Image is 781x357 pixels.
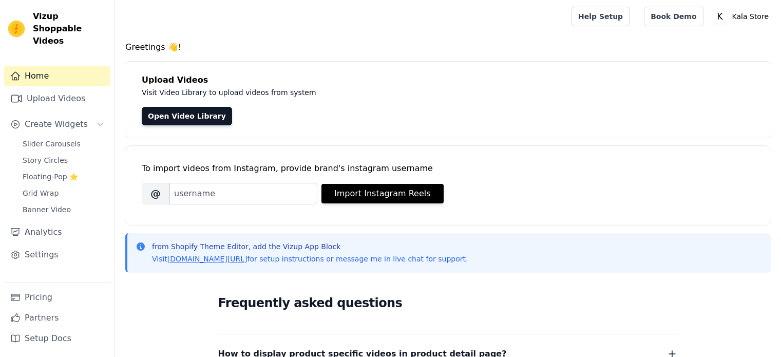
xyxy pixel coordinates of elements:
p: Kala Store [728,7,773,26]
input: username [169,183,317,204]
span: Create Widgets [25,118,88,130]
h2: Frequently asked questions [218,293,678,313]
a: Banner Video [16,202,110,217]
a: Partners [4,308,110,328]
text: K [717,11,723,22]
a: Home [4,66,110,86]
a: Pricing [4,287,110,308]
button: K Kala Store [712,7,773,26]
a: Story Circles [16,153,110,167]
span: Vizup Shoppable Videos [33,10,106,47]
a: Analytics [4,222,110,242]
a: Upload Videos [4,88,110,109]
span: Banner Video [23,204,71,215]
a: Help Setup [572,7,630,26]
p: from Shopify Theme Editor, add the Vizup App Block [152,241,468,252]
a: [DOMAIN_NAME][URL] [167,255,247,263]
a: Floating-Pop ⭐ [16,170,110,184]
span: Grid Wrap [23,188,59,198]
h4: Greetings 👋! [125,41,771,53]
button: Import Instagram Reels [321,184,444,203]
p: Visit Video Library to upload videos from system [142,86,602,99]
button: Create Widgets [4,114,110,135]
span: @ [142,183,169,204]
a: Open Video Library [142,107,232,125]
a: Settings [4,245,110,265]
a: Slider Carousels [16,137,110,151]
span: Floating-Pop ⭐ [23,172,78,182]
p: Visit for setup instructions or message me in live chat for support. [152,254,468,264]
div: To import videos from Instagram, provide brand's instagram username [142,162,754,175]
span: Slider Carousels [23,139,81,149]
a: Setup Docs [4,328,110,349]
a: Grid Wrap [16,186,110,200]
h4: Upload Videos [142,74,754,86]
img: Vizup [8,21,25,37]
span: Story Circles [23,155,68,165]
a: Book Demo [644,7,703,26]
